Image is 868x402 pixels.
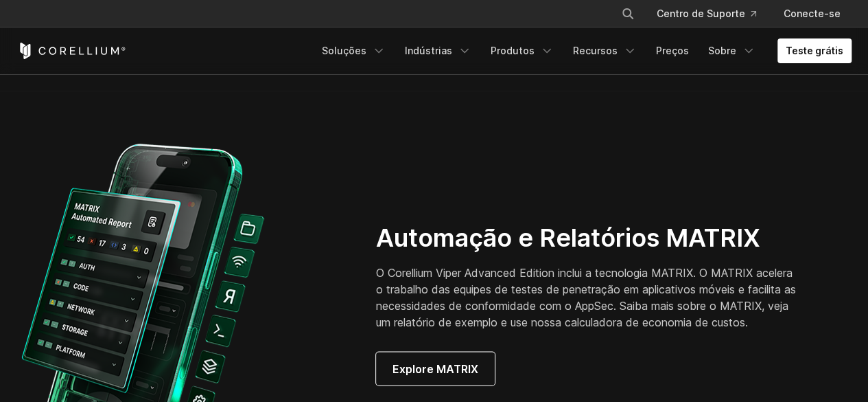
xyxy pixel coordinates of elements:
font: Recursos [573,45,618,56]
font: Centro de Suporte [657,8,745,19]
font: Indústrias [405,45,452,56]
font: Soluções [322,45,366,56]
font: Automação e Relatórios MATRIX [376,222,760,252]
font: Preços [656,45,689,56]
a: Explore MATRIX [376,352,495,385]
font: O Corellium Viper Advanced Edition inclui a tecnologia MATRIX. O MATRIX acelera o trabalho das eq... [376,265,796,328]
button: Procurar [615,1,640,26]
font: Sobre [708,45,736,56]
font: Conecte-se [784,8,841,19]
div: Menu de navegação [605,1,852,26]
font: Produtos [491,45,535,56]
font: Explore MATRIX [392,361,478,375]
a: Página inicial do Corellium [17,43,126,59]
div: Menu de navegação [314,38,852,63]
font: Teste grátis [786,45,843,56]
